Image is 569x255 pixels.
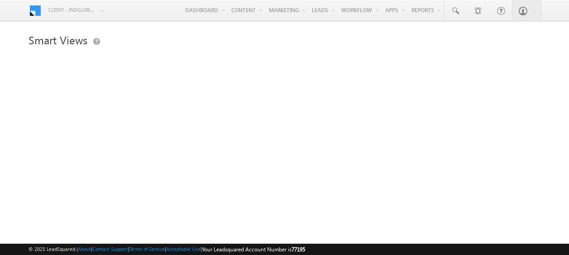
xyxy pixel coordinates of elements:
[29,33,87,47] span: Smart Views
[129,246,165,252] a: Terms of Service
[78,246,91,252] a: About
[292,246,305,253] span: 77195
[202,246,305,253] span: Your Leadsquared Account Number is
[166,246,201,252] a: Acceptable Use
[29,245,305,254] span: © 2025 LeadSquared | | | | |
[48,5,96,14] span: Client - indglobal2 (77195)
[92,246,128,252] a: Contact Support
